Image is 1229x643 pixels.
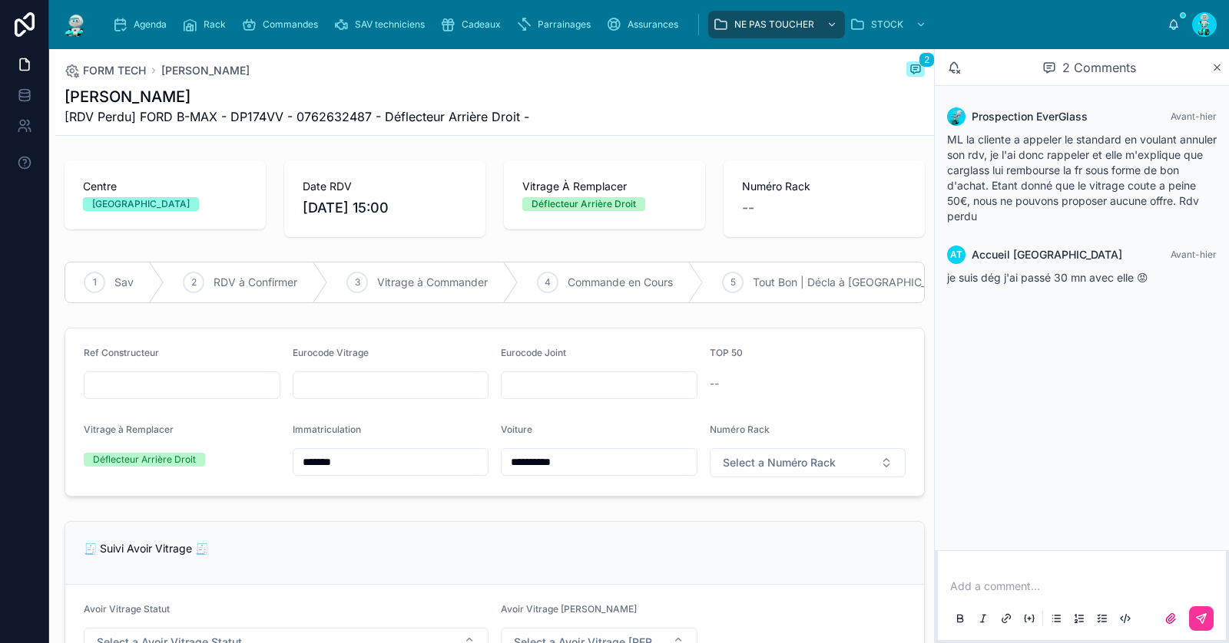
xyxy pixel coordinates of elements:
span: Cadeaux [462,18,501,31]
span: FORM TECH [83,63,146,78]
div: scrollable content [101,8,1168,41]
span: Agenda [134,18,167,31]
span: Vitrage à Remplacer [84,424,174,435]
img: App logo [61,12,89,37]
span: Avant-hier [1171,249,1217,260]
span: 2 [919,52,935,68]
span: AT [950,249,962,261]
span: Commande en Cours [568,275,673,290]
span: ML la cliente a appeler le standard en voulant annuler son rdv, je l'ai donc rappeler et elle m'e... [947,133,1217,223]
span: STOCK [871,18,903,31]
span: Commandes [263,18,318,31]
a: Parrainages [512,11,601,38]
span: Numéro Rack [742,179,906,194]
span: Immatriculation [293,424,361,435]
button: Select Button [710,448,906,477]
a: Cadeaux [436,11,512,38]
span: Vitrage à Commander [377,275,488,290]
span: 2 [191,276,197,289]
a: NE PAS TOUCHER [708,11,845,38]
span: Assurances [628,18,678,31]
span: Tout Bon | Décla à [GEOGRAPHIC_DATA] [753,275,958,290]
span: Ref Constructeur [84,347,159,358]
span: Rack [204,18,226,31]
span: NE PAS TOUCHER [734,18,814,31]
span: TOP 50 [710,347,743,358]
span: Prospection EverGlass [972,109,1088,124]
span: 3 [355,276,360,289]
div: [GEOGRAPHIC_DATA] [92,197,190,211]
p: 🧾 Suivi Avoir Vitrage 🧾 [84,540,906,556]
span: Avant-hier [1171,110,1217,122]
span: SAV techniciens [355,18,425,31]
button: 2 [906,61,925,80]
span: Numéro Rack [710,424,770,435]
span: -- [742,197,754,219]
span: -- [710,376,719,391]
h1: [PERSON_NAME] [65,86,529,107]
span: Avoir Vitrage [PERSON_NAME] [501,603,637,615]
a: Commandes [237,11,329,38]
a: Assurances [601,11,689,38]
span: RDV à Confirmer [214,275,297,290]
span: Avoir Vitrage Statut [84,603,170,615]
span: Eurocode Vitrage [293,347,369,358]
span: [RDV Perdu] FORD B-MAX - DP174VV - 0762632487 - Déflecteur Arrière Droit - [65,107,529,126]
span: Centre [83,179,247,194]
span: [DATE] 15:00 [303,197,467,219]
span: je suis dég j'ai passé 30 mn avec elle 😡 [947,271,1148,284]
a: SAV techniciens [329,11,436,38]
span: 2 Comments [1062,58,1136,77]
span: 5 [730,276,736,289]
a: [PERSON_NAME] [161,63,250,78]
a: STOCK [845,11,934,38]
span: Select a Numéro Rack [723,455,836,470]
span: Parrainages [538,18,591,31]
a: Agenda [108,11,177,38]
span: Voiture [501,424,532,435]
a: Rack [177,11,237,38]
span: Accueil [GEOGRAPHIC_DATA] [972,247,1122,262]
span: Eurocode Joint [501,347,566,358]
span: 4 [545,276,551,289]
a: FORM TECH [65,63,146,78]
span: Date RDV [303,179,467,194]
span: Vitrage À Remplacer [522,179,687,194]
span: 1 [93,276,97,289]
div: Déflecteur Arrière Droit [93,453,196,467]
div: Déflecteur Arrière Droit [532,197,636,211]
span: Sav [114,275,134,290]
